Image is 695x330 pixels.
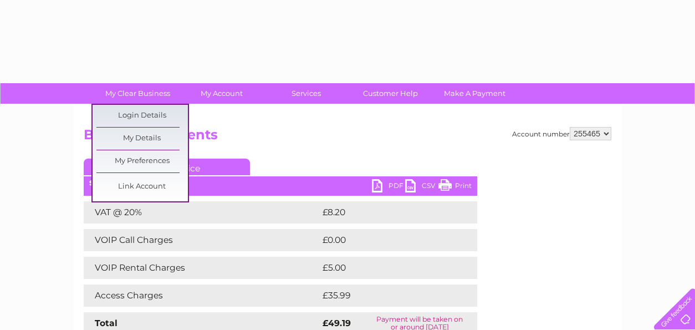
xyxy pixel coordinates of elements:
div: [DATE] [84,179,477,187]
td: VAT @ 20% [84,201,320,224]
a: Current Invoice [84,159,250,175]
td: £0.00 [320,229,452,251]
strong: Total [95,318,117,328]
a: CSV [405,179,438,195]
a: Login Details [96,105,188,127]
a: My Account [176,83,268,104]
a: My Details [96,128,188,150]
td: £35.99 [320,285,455,307]
a: PDF [372,179,405,195]
a: Make A Payment [429,83,520,104]
a: My Preferences [96,150,188,172]
td: Access Charges [84,285,320,307]
div: Account number [512,127,611,140]
td: £8.20 [320,201,451,224]
b: Statement Date: [89,179,146,187]
strong: £49.19 [323,318,351,328]
td: VOIP Call Charges [84,229,320,251]
a: Services [260,83,352,104]
a: Customer Help [345,83,436,104]
a: My Clear Business [92,83,183,104]
td: £5.00 [320,257,452,279]
a: Print [438,179,472,195]
a: Link Account [96,176,188,198]
td: VOIP Rental Charges [84,257,320,279]
h2: Bills and Payments [84,127,611,148]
